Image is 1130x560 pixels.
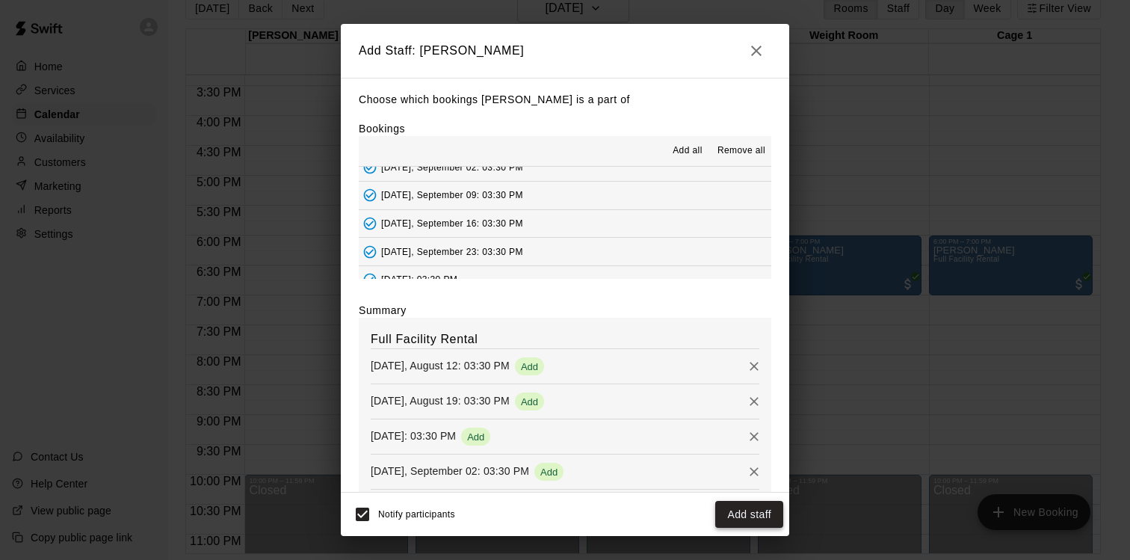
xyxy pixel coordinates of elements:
[711,139,771,163] button: Remove all
[359,156,381,179] button: Added - Collect Payment
[359,123,405,135] label: Bookings
[359,184,381,206] button: Added - Collect Payment
[381,274,457,285] span: [DATE]: 03:30 PM
[371,393,510,408] p: [DATE], August 19: 03:30 PM
[673,144,703,159] span: Add all
[717,144,765,159] span: Remove all
[534,467,564,478] span: Add
[381,161,523,172] span: [DATE], September 02: 03:30 PM
[359,238,771,265] button: Added - Collect Payment[DATE], September 23: 03:30 PM
[359,210,771,238] button: Added - Collect Payment[DATE], September 16: 03:30 PM
[359,154,771,182] button: Added - Collect Payment[DATE], September 02: 03:30 PM
[715,501,783,529] button: Add staff
[371,358,510,373] p: [DATE], August 12: 03:30 PM
[341,24,789,78] h2: Add Staff: [PERSON_NAME]
[461,431,490,443] span: Add
[359,303,407,318] label: Summary
[743,355,765,378] button: Remove
[381,190,523,200] span: [DATE], September 09: 03:30 PM
[515,361,544,372] span: Add
[743,390,765,413] button: Remove
[378,509,455,520] span: Notify participants
[515,396,544,407] span: Add
[743,461,765,483] button: Remove
[359,182,771,209] button: Added - Collect Payment[DATE], September 09: 03:30 PM
[359,266,771,294] button: Added - Collect Payment[DATE]: 03:30 PM
[371,428,456,443] p: [DATE]: 03:30 PM
[664,139,711,163] button: Add all
[371,330,759,349] h6: Full Facility Rental
[381,246,523,256] span: [DATE], September 23: 03:30 PM
[359,90,771,109] p: Choose which bookings [PERSON_NAME] is a part of
[359,268,381,291] button: Added - Collect Payment
[359,212,381,235] button: Added - Collect Payment
[371,464,529,479] p: [DATE], September 02: 03:30 PM
[359,241,381,263] button: Added - Collect Payment
[743,425,765,448] button: Remove
[381,218,523,229] span: [DATE], September 16: 03:30 PM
